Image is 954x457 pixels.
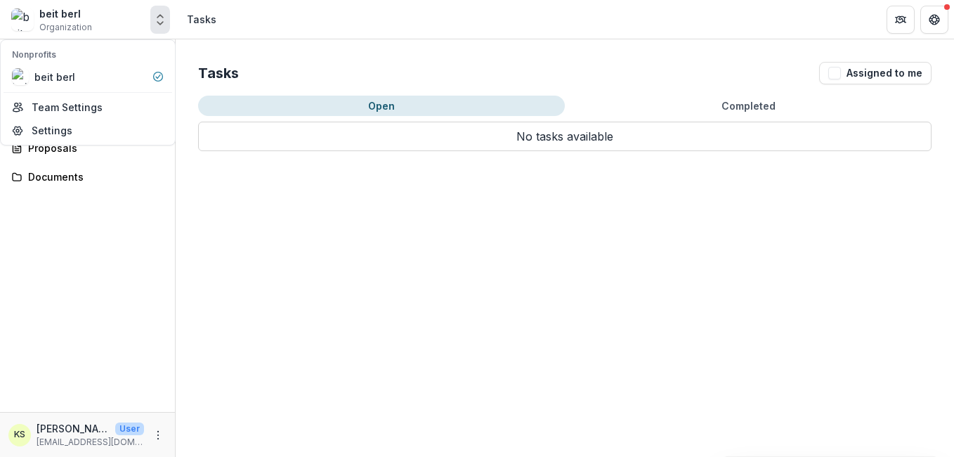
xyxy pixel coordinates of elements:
button: More [150,427,166,444]
a: Documents [6,165,169,188]
h2: Tasks [198,65,239,82]
button: Assigned to me [819,62,932,84]
div: keren bittan shemesh [14,430,25,439]
div: Proposals [28,141,158,155]
nav: breadcrumb [181,9,222,30]
div: Documents [28,169,158,184]
div: Tasks [187,12,216,27]
button: Partners [887,6,915,34]
a: Proposals [6,136,169,160]
span: Organization [39,21,92,34]
p: User [115,423,144,435]
button: Open entity switcher [150,6,170,34]
p: No tasks available [198,122,932,151]
img: beit berl [11,8,34,31]
p: [PERSON_NAME] [PERSON_NAME] [37,421,110,436]
div: beit berl [39,6,92,21]
button: Completed [565,96,932,116]
button: Open [198,96,565,116]
p: [EMAIL_ADDRESS][DOMAIN_NAME] [37,436,144,449]
button: Get Help [920,6,948,34]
